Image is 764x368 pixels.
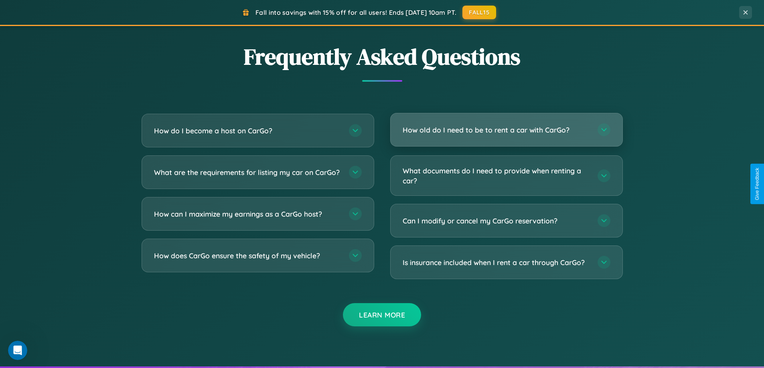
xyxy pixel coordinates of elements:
[403,216,590,226] h3: Can I modify or cancel my CarGo reservation?
[403,257,590,267] h3: Is insurance included when I rent a car through CarGo?
[154,167,341,177] h3: What are the requirements for listing my car on CarGo?
[462,6,496,19] button: FALL15
[154,126,341,136] h3: How do I become a host on CarGo?
[8,341,27,360] iframe: Intercom live chat
[154,209,341,219] h3: How can I maximize my earnings as a CarGo host?
[142,41,623,72] h2: Frequently Asked Questions
[403,125,590,135] h3: How old do I need to be to rent a car with CarGo?
[154,251,341,261] h3: How does CarGo ensure the safety of my vehicle?
[343,303,421,326] button: Learn More
[754,168,760,200] div: Give Feedback
[403,166,590,185] h3: What documents do I need to provide when renting a car?
[255,8,456,16] span: Fall into savings with 15% off for all users! Ends [DATE] 10am PT.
